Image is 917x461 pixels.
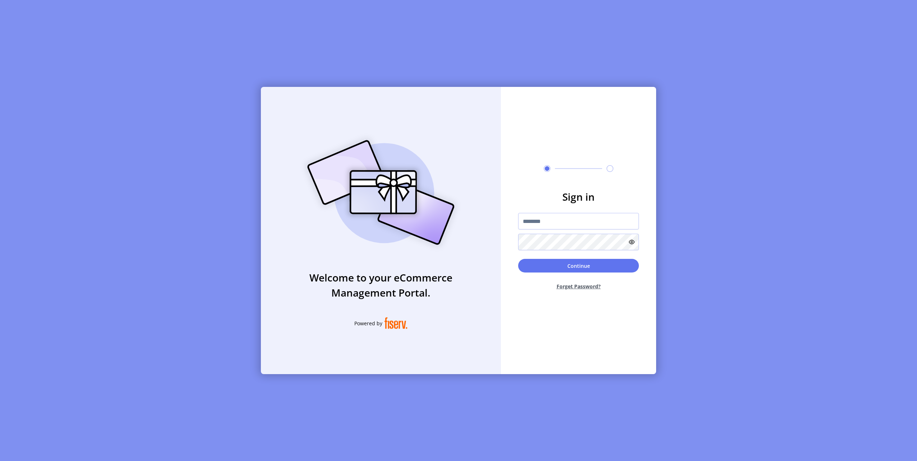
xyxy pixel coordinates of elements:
img: card_Illustration.svg [296,132,465,253]
span: Powered by [354,320,382,327]
h3: Welcome to your eCommerce Management Portal. [261,270,501,300]
h3: Sign in [518,189,639,204]
button: Forget Password? [518,277,639,296]
button: Continue [518,259,639,273]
